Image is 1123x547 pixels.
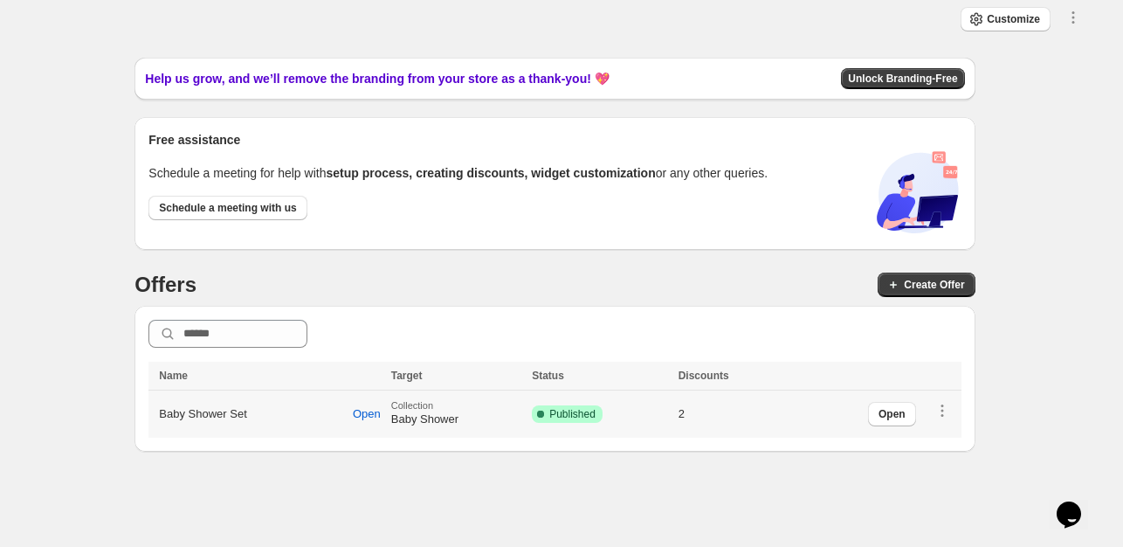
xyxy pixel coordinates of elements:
button: Customize [961,7,1051,31]
th: Target [386,362,527,391]
img: book-call-DYLe8nE5.svg [874,149,961,236]
th: Discounts [673,362,783,391]
button: Open [868,402,916,426]
span: Baby Shower [391,412,458,426]
span: Published [549,407,596,421]
iframe: chat widget [1050,477,1106,530]
p: Schedule a meeting for help with or any other queries. [148,164,768,182]
button: Open [342,399,391,429]
span: setup process, creating discounts, widget customization [326,166,655,180]
a: Schedule a meeting with us [148,196,307,220]
span: Unlock Branding-Free [848,72,957,86]
span: Help us grow, and we’ll remove the branding from your store as a thank-you! 💖 [145,70,609,87]
button: Unlock Branding-Free [841,68,964,89]
td: 2 [673,391,783,439]
span: Collection [391,400,521,411]
span: Open [353,407,381,421]
th: Name [148,362,385,391]
button: Create Offer [878,273,975,297]
span: Open [878,407,906,421]
th: Status [527,362,673,391]
span: Schedule a meeting with us [159,201,296,215]
span: Free assistance [148,131,240,149]
span: Create Offer [904,278,964,292]
span: Customize [987,12,1040,26]
span: Baby Shower Set [159,405,246,423]
h4: Offers [134,271,196,299]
